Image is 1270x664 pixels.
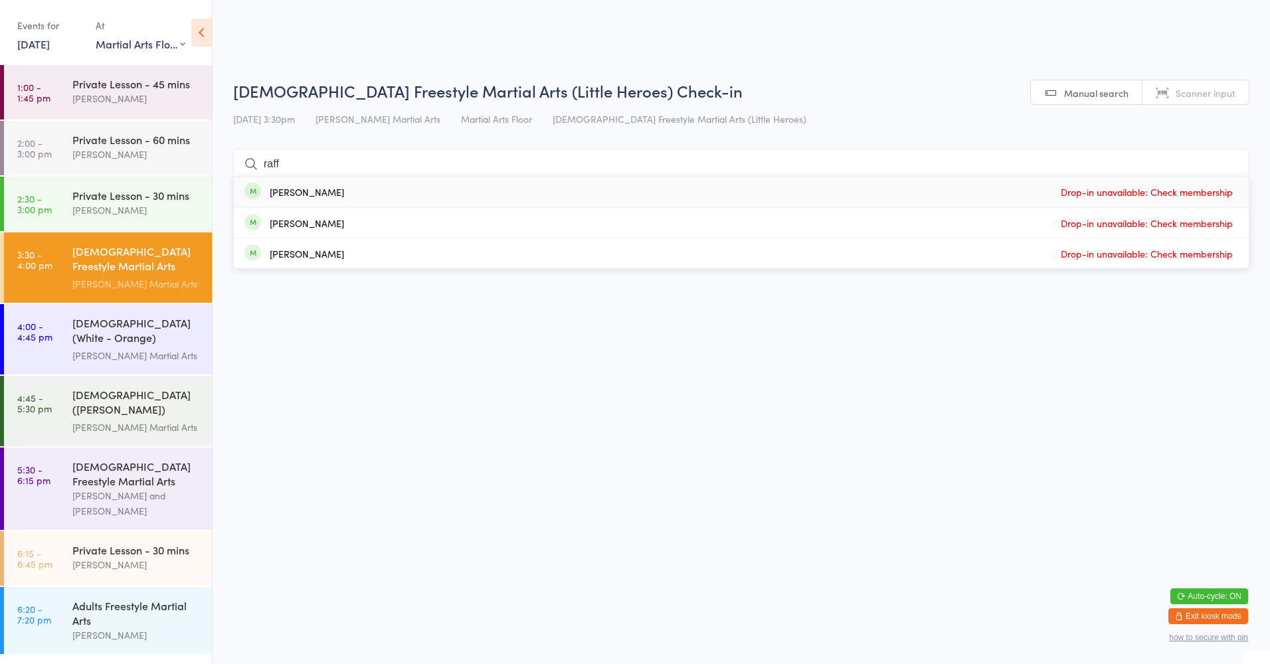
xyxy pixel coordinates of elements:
a: 2:00 -3:00 pmPrivate Lesson - 60 mins[PERSON_NAME] [4,121,212,175]
a: 4:45 -5:30 pm[DEMOGRAPHIC_DATA] ([PERSON_NAME]) Freestyle Martial Arts[PERSON_NAME] Martial Arts [4,376,212,446]
time: 4:45 - 5:30 pm [17,392,52,414]
a: 6:15 -6:45 pmPrivate Lesson - 30 mins[PERSON_NAME] [4,531,212,586]
div: At [96,15,185,37]
time: 2:30 - 3:00 pm [17,193,52,214]
span: Drop-in unavailable: Check membership [1057,182,1236,202]
time: 6:15 - 6:45 pm [17,548,52,569]
div: [PERSON_NAME] [270,248,344,259]
time: 1:00 - 1:45 pm [17,82,50,103]
div: Private Lesson - 30 mins [72,188,201,203]
span: [PERSON_NAME] Martial Arts [316,112,440,125]
div: [PERSON_NAME] and [PERSON_NAME] [72,488,201,519]
div: [PERSON_NAME] [270,187,344,197]
div: [PERSON_NAME] [72,91,201,106]
a: 1:00 -1:45 pmPrivate Lesson - 45 mins[PERSON_NAME] [4,65,212,120]
span: [DATE] 3:30pm [233,112,295,125]
div: [PERSON_NAME] Martial Arts [72,420,201,435]
input: Search [233,149,1249,179]
div: Private Lesson - 45 mins [72,76,201,91]
time: 3:30 - 4:00 pm [17,249,52,270]
button: Exit kiosk mode [1168,608,1248,624]
div: [PERSON_NAME] [72,203,201,218]
span: Scanner input [1176,86,1235,100]
a: 5:30 -6:15 pm[DEMOGRAPHIC_DATA] Freestyle Martial Arts[PERSON_NAME] and [PERSON_NAME] [4,448,212,530]
span: Martial Arts Floor [461,112,532,125]
div: Private Lesson - 30 mins [72,542,201,557]
div: [DEMOGRAPHIC_DATA] (White - Orange) Freestyle Martial Arts [72,315,201,348]
time: 5:30 - 6:15 pm [17,464,50,485]
span: Drop-in unavailable: Check membership [1057,244,1236,264]
div: [PERSON_NAME] [72,627,201,643]
a: 3:30 -4:00 pm[DEMOGRAPHIC_DATA] Freestyle Martial Arts (Little Heroes)[PERSON_NAME] Martial Arts [4,232,212,303]
div: Private Lesson - 60 mins [72,132,201,147]
time: 6:20 - 7:20 pm [17,604,51,625]
div: [PERSON_NAME] Martial Arts [72,348,201,363]
span: Manual search [1064,86,1129,100]
a: 6:20 -7:20 pmAdults Freestyle Martial Arts[PERSON_NAME] [4,587,212,654]
a: 4:00 -4:45 pm[DEMOGRAPHIC_DATA] (White - Orange) Freestyle Martial Arts[PERSON_NAME] Martial Arts [4,304,212,374]
div: [PERSON_NAME] Martial Arts [72,276,201,291]
div: Martial Arts Floor [96,37,185,51]
button: how to secure with pin [1169,633,1248,642]
a: 2:30 -3:00 pmPrivate Lesson - 30 mins[PERSON_NAME] [4,177,212,231]
time: 2:00 - 3:00 pm [17,137,52,159]
div: Adults Freestyle Martial Arts [72,598,201,627]
div: [PERSON_NAME] [270,218,344,228]
span: Drop-in unavailable: Check membership [1057,213,1236,233]
div: [DEMOGRAPHIC_DATA] ([PERSON_NAME]) Freestyle Martial Arts [72,387,201,420]
h2: [DEMOGRAPHIC_DATA] Freestyle Martial Arts (Little Heroes) Check-in [233,80,1249,102]
span: [DEMOGRAPHIC_DATA] Freestyle Martial Arts (Little Heroes) [553,112,806,125]
time: 4:00 - 4:45 pm [17,321,52,342]
button: Auto-cycle: ON [1170,588,1248,604]
a: [DATE] [17,37,50,51]
div: [PERSON_NAME] [72,147,201,162]
div: [DEMOGRAPHIC_DATA] Freestyle Martial Arts (Little Heroes) [72,244,201,276]
div: [PERSON_NAME] [72,557,201,572]
div: [DEMOGRAPHIC_DATA] Freestyle Martial Arts [72,459,201,488]
div: Events for [17,15,82,37]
